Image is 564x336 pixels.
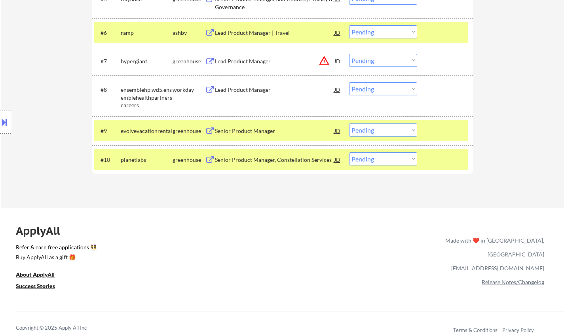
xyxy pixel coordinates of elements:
[334,123,342,138] div: JD
[482,279,544,285] a: Release Notes/Changelog
[215,127,334,135] div: Senior Product Manager
[502,327,534,333] a: Privacy Policy
[215,29,334,37] div: Lead Product Manager | Travel
[121,127,173,135] div: evolvevacationrental
[16,253,95,263] a: Buy ApplyAll as a gift 🎁
[121,29,173,37] div: ramp
[173,29,205,37] div: ashby
[334,82,342,97] div: JD
[16,224,69,237] div: ApplyAll
[442,233,544,261] div: Made with ❤️ in [GEOGRAPHIC_DATA], [GEOGRAPHIC_DATA]
[16,283,55,289] u: Success Stories
[319,55,330,66] button: warning_amber
[215,156,334,164] div: Senior Product Manager, Constellation Services
[334,25,342,40] div: JD
[121,57,173,65] div: hypergiant
[451,265,544,271] a: [EMAIL_ADDRESS][DOMAIN_NAME]
[101,29,114,37] div: #6
[173,156,205,164] div: greenhouse
[121,156,173,164] div: planetlabs
[121,86,173,109] div: ensemblehp.wd5.ensemblehealthpartnerscareers
[173,57,205,65] div: greenhouse
[16,254,95,260] div: Buy ApplyAll as a gift 🎁
[215,57,334,65] div: Lead Product Manager
[453,327,498,333] a: Terms & Conditions
[334,54,342,68] div: JD
[16,245,280,253] a: Refer & earn free applications 👯‍♀️
[16,270,66,280] a: About ApplyAll
[16,282,66,292] a: Success Stories
[16,271,55,278] u: About ApplyAll
[173,127,205,135] div: greenhouse
[334,152,342,167] div: JD
[215,86,334,94] div: Lead Product Manager
[173,86,205,94] div: workday
[16,324,107,332] div: Copyright © 2025 Apply All Inc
